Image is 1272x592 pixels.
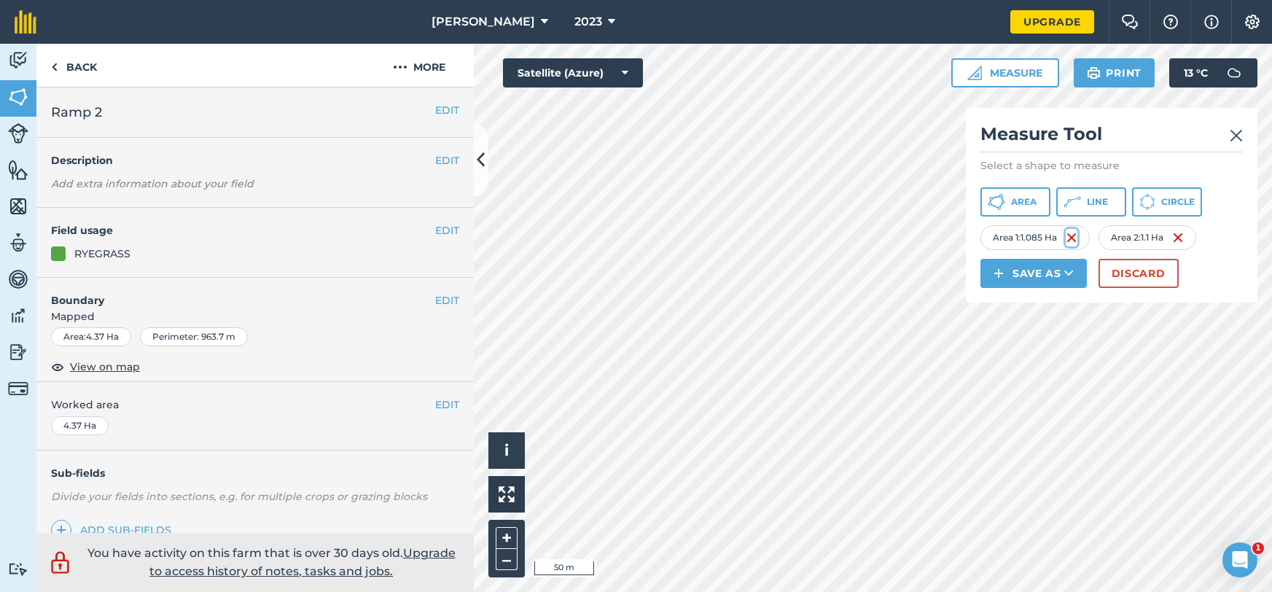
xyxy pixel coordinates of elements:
[15,10,36,34] img: fieldmargin Logo
[1066,229,1077,246] img: svg+xml;base64,PHN2ZyB4bWxucz0iaHR0cDovL3d3dy53My5vcmcvMjAwMC9zdmciIHdpZHRoPSIxNiIgaGVpZ2h0PSIyNC...
[432,13,535,31] span: [PERSON_NAME]
[980,122,1243,152] h2: Measure Tool
[1252,542,1264,554] span: 1
[499,486,515,502] img: Four arrows, one pointing top left, one top right, one bottom right and the last bottom left
[140,327,248,346] div: Perimeter : 963.7 m
[8,341,28,363] img: svg+xml;base64,PD94bWwgdmVyc2lvbj0iMS4wIiBlbmNvZGluZz0idXRmLTgiPz4KPCEtLSBHZW5lcmF0b3I6IEFkb2JlIE...
[435,102,459,118] button: EDIT
[47,549,73,576] img: svg+xml;base64,PD94bWwgdmVyc2lvbj0iMS4wIiBlbmNvZGluZz0idXRmLTgiPz4KPCEtLSBHZW5lcmF0b3I6IEFkb2JlIE...
[1169,58,1257,87] button: 13 °C
[8,86,28,108] img: svg+xml;base64,PHN2ZyB4bWxucz0iaHR0cDovL3d3dy53My5vcmcvMjAwMC9zdmciIHdpZHRoPSI1NiIgaGVpZ2h0PSI2MC...
[1172,229,1184,246] img: svg+xml;base64,PHN2ZyB4bWxucz0iaHR0cDovL3d3dy53My5vcmcvMjAwMC9zdmciIHdpZHRoPSIxNiIgaGVpZ2h0PSIyNC...
[36,308,474,324] span: Mapped
[994,265,1004,282] img: svg+xml;base64,PHN2ZyB4bWxucz0iaHR0cDovL3d3dy53My5vcmcvMjAwMC9zdmciIHdpZHRoPSIxNCIgaGVpZ2h0PSIyNC...
[496,549,518,570] button: –
[1074,58,1155,87] button: Print
[364,44,474,87] button: More
[51,358,64,375] img: svg+xml;base64,PHN2ZyB4bWxucz0iaHR0cDovL3d3dy53My5vcmcvMjAwMC9zdmciIHdpZHRoPSIxOCIgaGVpZ2h0PSIyNC...
[1056,187,1126,217] button: Line
[51,358,140,375] button: View on map
[8,305,28,327] img: svg+xml;base64,PD94bWwgdmVyc2lvbj0iMS4wIiBlbmNvZGluZz0idXRmLTgiPz4KPCEtLSBHZW5lcmF0b3I6IEFkb2JlIE...
[8,268,28,290] img: svg+xml;base64,PD94bWwgdmVyc2lvbj0iMS4wIiBlbmNvZGluZz0idXRmLTgiPz4KPCEtLSBHZW5lcmF0b3I6IEFkb2JlIE...
[1222,542,1257,577] iframe: Intercom live chat
[51,397,459,413] span: Worked area
[51,416,109,435] div: 4.37 Ha
[980,225,1090,250] div: Area 1 : 1.085 Ha
[1244,15,1261,29] img: A cog icon
[36,44,112,87] a: Back
[51,58,58,76] img: svg+xml;base64,PHN2ZyB4bWxucz0iaHR0cDovL3d3dy53My5vcmcvMjAwMC9zdmciIHdpZHRoPSI5IiBoZWlnaHQ9IjI0Ii...
[8,50,28,71] img: svg+xml;base64,PD94bWwgdmVyc2lvbj0iMS4wIiBlbmNvZGluZz0idXRmLTgiPz4KPCEtLSBHZW5lcmF0b3I6IEFkb2JlIE...
[1220,58,1249,87] img: svg+xml;base64,PD94bWwgdmVyc2lvbj0iMS4wIiBlbmNvZGluZz0idXRmLTgiPz4KPCEtLSBHZW5lcmF0b3I6IEFkb2JlIE...
[56,521,66,539] img: svg+xml;base64,PHN2ZyB4bWxucz0iaHR0cDovL3d3dy53My5vcmcvMjAwMC9zdmciIHdpZHRoPSIxNCIgaGVpZ2h0PSIyNC...
[574,13,602,31] span: 2023
[70,359,140,375] span: View on map
[980,259,1087,288] button: Save as
[80,544,463,581] p: You have activity on this farm that is over 30 days old.
[1204,13,1219,31] img: svg+xml;base64,PHN2ZyB4bWxucz0iaHR0cDovL3d3dy53My5vcmcvMjAwMC9zdmciIHdpZHRoPSIxNyIgaGVpZ2h0PSIxNy...
[51,102,102,122] span: Ramp 2
[1087,64,1101,82] img: svg+xml;base64,PHN2ZyB4bWxucz0iaHR0cDovL3d3dy53My5vcmcvMjAwMC9zdmciIHdpZHRoPSIxOSIgaGVpZ2h0PSIyNC...
[8,195,28,217] img: svg+xml;base64,PHN2ZyB4bWxucz0iaHR0cDovL3d3dy53My5vcmcvMjAwMC9zdmciIHdpZHRoPSI1NiIgaGVpZ2h0PSI2MC...
[51,222,435,238] h4: Field usage
[393,58,407,76] img: svg+xml;base64,PHN2ZyB4bWxucz0iaHR0cDovL3d3dy53My5vcmcvMjAwMC9zdmciIHdpZHRoPSIyMCIgaGVpZ2h0PSIyNC...
[504,441,509,459] span: i
[435,397,459,413] button: EDIT
[435,222,459,238] button: EDIT
[1011,196,1037,208] span: Area
[51,177,254,190] em: Add extra information about your field
[1162,15,1179,29] img: A question mark icon
[36,278,435,308] h4: Boundary
[8,232,28,254] img: svg+xml;base64,PD94bWwgdmVyc2lvbj0iMS4wIiBlbmNvZGluZz0idXRmLTgiPz4KPCEtLSBHZW5lcmF0b3I6IEFkb2JlIE...
[1132,187,1202,217] button: Circle
[1099,225,1196,250] div: Area 2 : 1.1 Ha
[36,465,474,481] h4: Sub-fields
[980,187,1050,217] button: Area
[1230,127,1243,144] img: svg+xml;base64,PHN2ZyB4bWxucz0iaHR0cDovL3d3dy53My5vcmcvMjAwMC9zdmciIHdpZHRoPSIyMiIgaGVpZ2h0PSIzMC...
[496,527,518,549] button: +
[435,292,459,308] button: EDIT
[8,378,28,399] img: svg+xml;base64,PD94bWwgdmVyc2lvbj0iMS4wIiBlbmNvZGluZz0idXRmLTgiPz4KPCEtLSBHZW5lcmF0b3I6IEFkb2JlIE...
[8,123,28,144] img: svg+xml;base64,PD94bWwgdmVyc2lvbj0iMS4wIiBlbmNvZGluZz0idXRmLTgiPz4KPCEtLSBHZW5lcmF0b3I6IEFkb2JlIE...
[1161,196,1195,208] span: Circle
[951,58,1059,87] button: Measure
[1121,15,1139,29] img: Two speech bubbles overlapping with the left bubble in the forefront
[503,58,643,87] button: Satellite (Azure)
[51,152,459,168] h4: Description
[488,432,525,469] button: i
[435,152,459,168] button: EDIT
[74,246,130,262] div: RYEGRASS
[8,159,28,181] img: svg+xml;base64,PHN2ZyB4bWxucz0iaHR0cDovL3d3dy53My5vcmcvMjAwMC9zdmciIHdpZHRoPSI1NiIgaGVpZ2h0PSI2MC...
[980,158,1243,173] p: Select a shape to measure
[51,490,427,503] em: Divide your fields into sections, e.g. for multiple crops or grazing blocks
[51,327,131,346] div: Area : 4.37 Ha
[967,66,982,80] img: Ruler icon
[1010,10,1094,34] a: Upgrade
[8,562,28,576] img: svg+xml;base64,PD94bWwgdmVyc2lvbj0iMS4wIiBlbmNvZGluZz0idXRmLTgiPz4KPCEtLSBHZW5lcmF0b3I6IEFkb2JlIE...
[1099,259,1179,288] button: Discard
[51,520,177,540] a: Add sub-fields
[1087,196,1108,208] span: Line
[1184,58,1208,87] span: 13 ° C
